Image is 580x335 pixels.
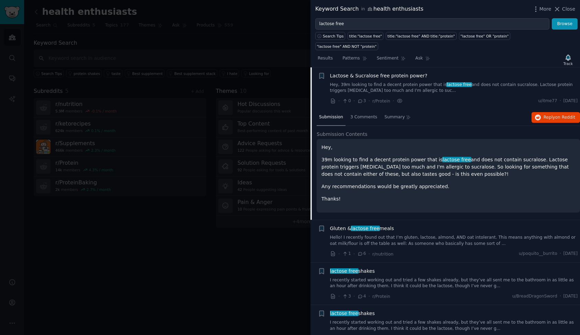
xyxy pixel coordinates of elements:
[342,293,351,300] span: 3
[330,235,578,247] a: Hello! I recently found out that I’m gluten, lactose, almond, AND oat intolerant. This means anyt...
[372,294,390,299] span: r/Protein
[319,114,343,120] span: Submission
[563,293,578,300] span: [DATE]
[544,115,575,121] span: Reply
[330,268,375,275] a: lactose freeshakes
[321,183,575,190] p: Any recommendations would be greatly appreciated.
[372,252,393,257] span: r/nutrition
[315,32,345,40] button: Search Tips
[342,55,360,62] span: Patterns
[538,98,557,104] span: u/itme77
[338,97,340,105] span: ·
[330,72,427,79] a: Lactose & Sucralose free protein power?
[554,6,575,13] button: Close
[351,226,380,231] span: lactose free
[330,225,394,232] span: Gluten & meals
[329,268,359,274] span: lactose free
[330,310,375,317] span: shakes
[555,115,575,120] span: on Reddit
[329,311,359,316] span: lactose free
[353,97,355,105] span: ·
[532,6,551,13] button: More
[321,195,575,203] p: Thanks!
[353,250,355,258] span: ·
[459,32,511,40] a: "lactose free" OR "protein"
[387,34,455,39] div: title:"lactose free" AND title:"protein"
[348,32,383,40] a: title:"lactose free"
[384,114,405,120] span: Summary
[563,251,578,257] span: [DATE]
[539,6,551,13] span: More
[413,53,433,67] a: Ask
[321,156,575,178] p: 39m looking to find a decent protein power that is and does not contain sucralose. Lactose protei...
[317,131,368,138] span: Submission Contents
[563,98,578,104] span: [DATE]
[350,114,377,120] span: 3 Comments
[349,34,382,39] div: title:"lactose free"
[460,34,509,39] div: "lactose free" OR "protein"
[562,6,575,13] span: Close
[342,251,351,257] span: 1
[318,55,333,62] span: Results
[532,112,580,123] button: Replyon Reddit
[415,55,423,62] span: Ask
[372,99,390,104] span: r/Protein
[315,5,424,13] div: Keyword Search health enthusiasts
[330,268,375,275] span: shakes
[561,53,575,67] button: Track
[377,55,398,62] span: Sentiment
[317,44,377,49] div: "lactose free" AND NOT "protein"
[315,18,549,30] input: Try a keyword related to your business
[315,53,335,67] a: Results
[315,42,378,50] a: "lactose free" AND NOT "protein"
[321,144,575,151] p: Hey,
[323,34,344,39] span: Search Tips
[369,250,370,258] span: ·
[338,293,340,300] span: ·
[353,293,355,300] span: ·
[442,157,472,162] span: lactose free
[369,97,370,105] span: ·
[446,82,472,87] span: lactose free
[330,82,578,94] a: Hey, 39m looking to find a decent protein power that islactose freeand does not contain sucralose...
[357,98,366,104] span: 3
[512,293,557,300] span: u/BreadDragonSword
[393,97,394,105] span: ·
[563,61,573,66] div: Track
[330,225,394,232] a: Gluten &lactose freemeals
[330,277,578,289] a: I recently started working out and tried a few shakes already, but they’ve all sent me to the bat...
[369,293,370,300] span: ·
[330,310,375,317] a: lactose freeshakes
[560,293,561,300] span: ·
[330,320,578,332] a: I recently started working out and tried a few shakes already, but they’ve all sent me to the bat...
[357,293,366,300] span: 4
[338,250,340,258] span: ·
[374,53,408,67] a: Sentiment
[361,6,365,12] span: in
[560,98,561,104] span: ·
[386,32,456,40] a: title:"lactose free" AND title:"protein"
[340,53,369,67] a: Patterns
[357,251,366,257] span: 6
[342,98,351,104] span: 0
[552,18,578,30] button: Browse
[560,251,561,257] span: ·
[519,251,557,257] span: u/poquito__burrito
